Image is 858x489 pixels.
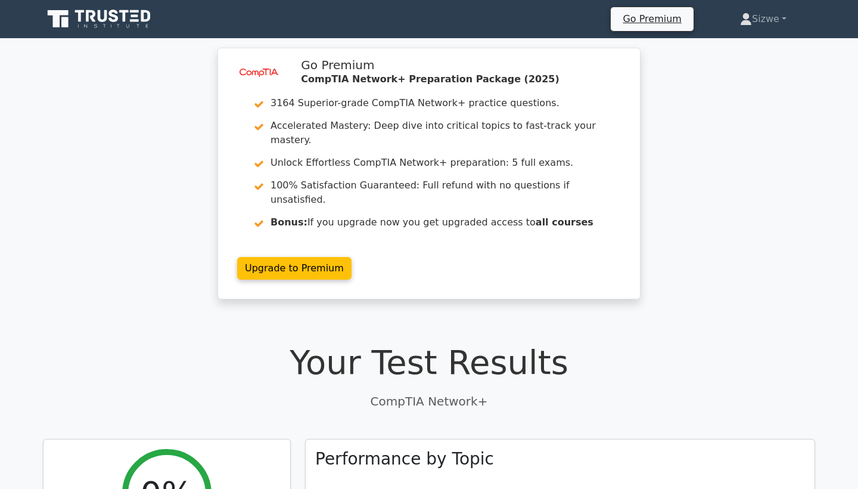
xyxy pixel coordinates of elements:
[615,11,688,27] a: Go Premium
[237,257,352,280] a: Upgrade to Premium
[315,449,494,469] h3: Performance by Topic
[43,392,815,410] p: CompTIA Network+
[43,342,815,382] h1: Your Test Results
[711,7,815,31] a: Sizwe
